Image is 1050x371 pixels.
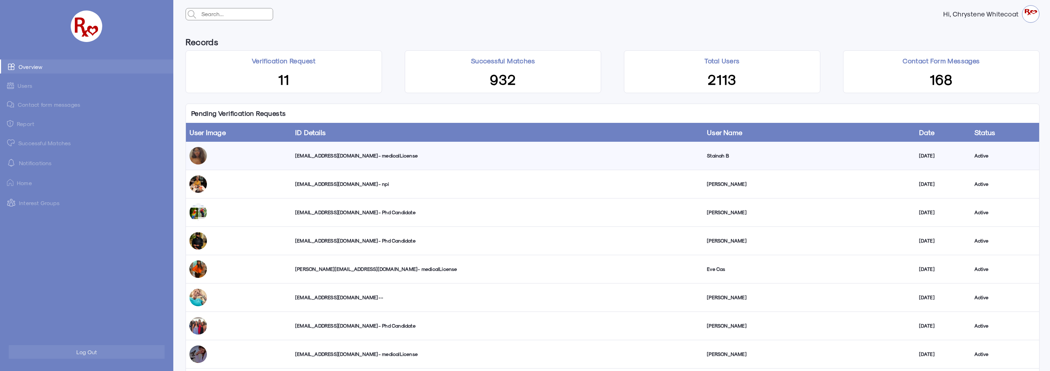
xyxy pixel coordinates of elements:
[919,152,967,159] div: [DATE]
[919,128,935,136] a: Date
[919,209,967,216] div: [DATE]
[707,266,912,273] div: Eve Cas
[919,294,967,301] div: [DATE]
[200,8,273,20] input: Search...
[974,322,1036,329] div: Active
[252,56,316,65] p: Verification Request
[919,351,967,358] div: [DATE]
[7,139,15,146] img: matched.svg
[7,101,14,108] img: admin-ic-contact-message.svg
[186,8,198,20] img: admin-search.svg
[471,56,535,65] p: Successful Matches
[707,152,912,159] div: Stainah B
[930,70,953,87] span: 168
[974,266,1036,273] div: Active
[7,198,15,207] img: intrestGropus.svg
[295,351,700,358] div: [EMAIL_ADDRESS][DOMAIN_NAME] - medicalLicense
[295,237,700,244] div: [EMAIL_ADDRESS][DOMAIN_NAME] - Phd Candidate
[189,128,226,136] a: User Image
[919,181,967,188] div: [DATE]
[943,10,1022,17] strong: Hi, Chrystene Whitecoat
[189,345,207,363] img: kpks7wienu2dqslzrgcm.jpg
[919,237,967,244] div: [DATE]
[919,322,967,329] div: [DATE]
[278,70,290,87] span: 11
[974,181,1036,188] div: Active
[189,260,207,278] img: uytlpkyr3rkq79eo0goa.jpg
[189,232,207,250] img: r2gg5x8uzdkpk8z2w1kp.jpg
[7,159,15,167] img: notification-default-white.svg
[707,351,912,358] div: [PERSON_NAME]
[707,181,912,188] div: [PERSON_NAME]
[974,152,1036,159] div: Active
[189,317,207,335] img: qwwaawlcbd8gnntyesji.jpg
[7,179,13,186] img: ic-home.png
[974,351,1036,358] div: Active
[189,289,207,306] img: d7bbcqxti3o6j4dazsi5.jpg
[919,266,967,273] div: [DATE]
[186,33,218,50] h6: Records
[295,322,700,329] div: [EMAIL_ADDRESS][DOMAIN_NAME] - Phd Candidate
[295,181,700,188] div: [EMAIL_ADDRESS][DOMAIN_NAME] - npi
[974,237,1036,244] div: Active
[707,322,912,329] div: [PERSON_NAME]
[189,175,207,193] img: luqzy0elsadf89f4tsso.jpg
[9,345,165,359] button: Log Out
[704,56,739,65] p: Total Users
[189,147,207,164] img: c1rtwgqmvrzs9dkqmqkr.jpg
[707,294,912,301] div: [PERSON_NAME]
[189,204,207,221] img: tlbaupo5rygbfbeelxs5.jpg
[7,120,13,127] img: admin-ic-report.svg
[707,237,912,244] div: [PERSON_NAME]
[707,128,742,136] a: User Name
[490,70,516,87] span: 932
[708,70,736,87] span: 2113
[295,209,700,216] div: [EMAIL_ADDRESS][DOMAIN_NAME] - Phd Candidate
[186,104,291,123] p: Pending Verification Requests
[7,82,14,89] img: admin-ic-users.svg
[295,266,700,273] div: [PERSON_NAME][EMAIL_ADDRESS][DOMAIN_NAME] - medicalLicense
[974,294,1036,301] div: Active
[8,63,15,70] img: admin-ic-overview.svg
[707,209,912,216] div: [PERSON_NAME]
[974,128,995,136] a: Status
[903,56,980,65] p: Contact Form Messages
[974,209,1036,216] div: Active
[295,152,700,159] div: [EMAIL_ADDRESS][DOMAIN_NAME] - medicalLicense
[295,128,326,136] a: ID Details
[295,294,700,301] div: [EMAIL_ADDRESS][DOMAIN_NAME] --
